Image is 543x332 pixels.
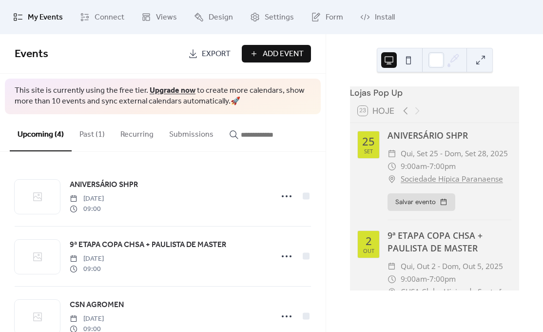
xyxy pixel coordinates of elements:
button: Submissions [161,114,221,150]
a: My Events [6,4,70,30]
a: Install [353,4,402,30]
div: 2 [366,235,372,246]
span: Add Event [263,48,304,60]
div: ​ [388,160,396,173]
a: ANIVERSÁRIO SHPR [70,179,138,191]
div: ​ [388,173,396,186]
span: Form [326,12,343,23]
span: Events [15,43,48,65]
button: Past (1) [72,114,113,150]
a: Views [134,4,184,30]
div: Lojas Pop Up [350,86,519,99]
span: [DATE] [70,314,104,324]
div: ANIVERSÁRIO SHPR [388,129,511,142]
span: qui, out 2 - dom, out 5, 2025 [401,260,503,273]
span: Export [202,48,231,60]
a: Settings [243,4,301,30]
div: 25 [362,136,375,146]
span: Design [209,12,233,23]
a: CHSA Clube Hípico de Santo [PERSON_NAME] [401,286,511,298]
div: 9ª ETAPA COPA CHSA + PAULISTA DE MASTER [388,229,511,255]
div: ​ [388,273,396,286]
span: 9:00am [401,273,427,286]
div: out [363,248,374,253]
div: ​ [388,260,396,273]
a: CSN AGROMEN [70,299,124,311]
span: 9ª ETAPA COPA CHSA + PAULISTA DE MASTER [70,239,226,251]
span: - [427,160,429,173]
span: 7:00pm [429,273,456,286]
div: set [364,148,373,154]
span: [DATE] [70,254,104,264]
a: Upgrade now [150,83,195,98]
span: 7:00pm [429,160,456,173]
span: This site is currently using the free tier. to create more calendars, show more than 10 events an... [15,85,311,107]
span: Views [156,12,177,23]
a: Export [181,45,238,62]
span: [DATE] [70,194,104,204]
a: 9ª ETAPA COPA CHSA + PAULISTA DE MASTER [70,239,226,251]
button: Salvar evento [388,193,455,211]
span: Install [375,12,395,23]
span: Connect [95,12,124,23]
span: 09:00 [70,204,104,214]
span: My Events [28,12,63,23]
span: 9:00am [401,160,427,173]
a: Form [304,4,350,30]
button: Add Event [242,45,311,62]
div: ​ [388,147,396,160]
span: 09:00 [70,264,104,274]
span: CSN AGROMEN [70,299,124,311]
button: Recurring [113,114,161,150]
a: Design [187,4,240,30]
div: ​ [388,286,396,298]
a: Connect [73,4,132,30]
span: - [427,273,429,286]
a: Sociedade Hípica Paranaense [401,173,503,186]
button: Upcoming (4) [10,114,72,151]
span: Settings [265,12,294,23]
span: ANIVERSÁRIO SHPR [70,179,138,191]
span: qui, set 25 - dom, set 28, 2025 [401,147,508,160]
